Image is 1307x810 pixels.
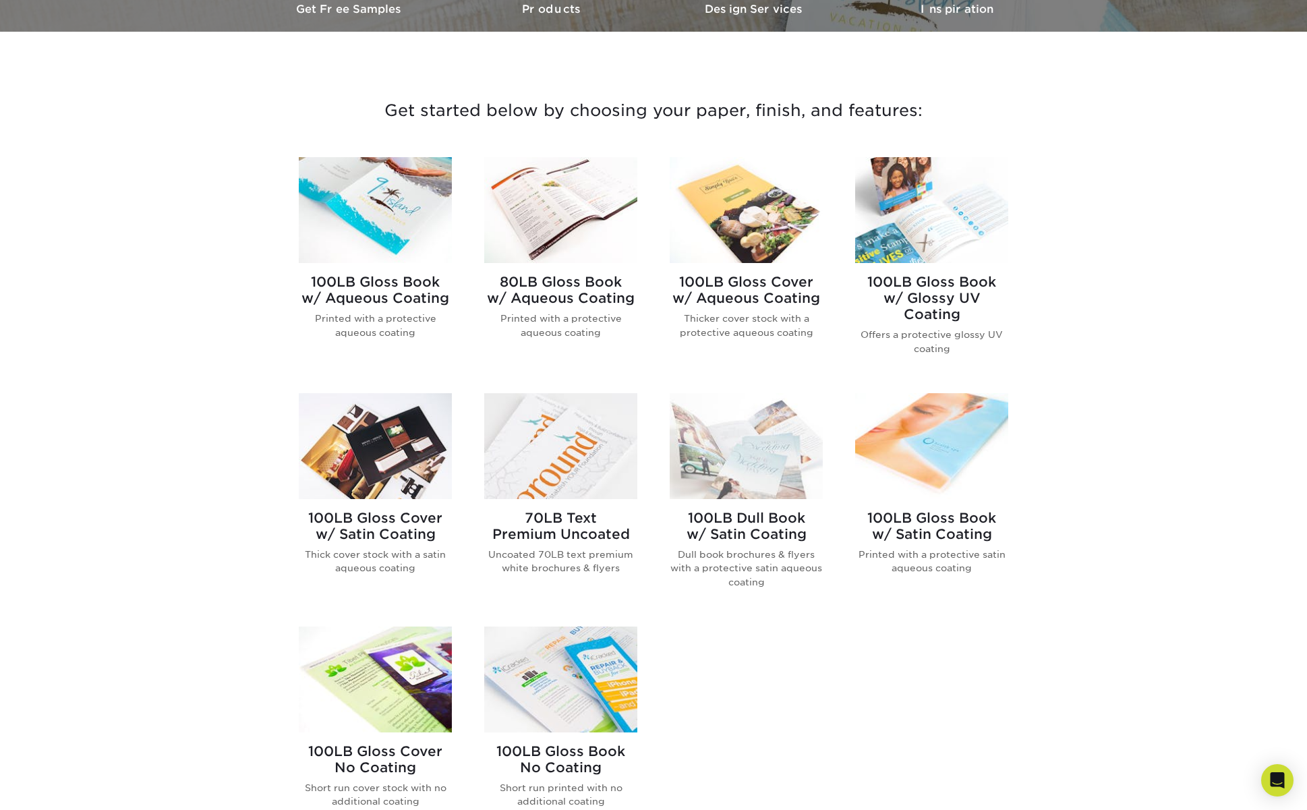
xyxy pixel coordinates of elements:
h3: Get started below by choosing your paper, finish, and features: [259,80,1048,141]
img: 100LB Gloss Book<br/>w/ Aqueous Coating Brochures & Flyers [299,157,452,263]
h2: 100LB Gloss Cover No Coating [299,743,452,776]
h3: Inspiration [856,3,1058,16]
p: Thicker cover stock with a protective aqueous coating [670,312,823,339]
p: Printed with a protective aqueous coating [299,312,452,339]
h2: 100LB Gloss Cover w/ Aqueous Coating [670,274,823,306]
a: 80LB Gloss Book<br/>w/ Aqueous Coating Brochures & Flyers 80LB Gloss Bookw/ Aqueous Coating Print... [484,157,637,377]
img: 80LB Gloss Book<br/>w/ Aqueous Coating Brochures & Flyers [484,157,637,263]
h2: 100LB Gloss Book No Coating [484,743,637,776]
img: 100LB Gloss Book<br/>No Coating Brochures & Flyers [484,627,637,732]
h3: Products [451,3,653,16]
h2: 80LB Gloss Book w/ Aqueous Coating [484,274,637,306]
img: 100LB Dull Book<br/>w/ Satin Coating Brochures & Flyers [670,393,823,499]
h2: 100LB Gloss Book w/ Glossy UV Coating [855,274,1008,322]
p: Uncoated 70LB text premium white brochures & flyers [484,548,637,575]
p: Short run cover stock with no additional coating [299,781,452,809]
a: 70LB Text<br/>Premium Uncoated Brochures & Flyers 70LB TextPremium Uncoated Uncoated 70LB text pr... [484,393,637,610]
h2: 70LB Text Premium Uncoated [484,510,637,542]
a: 100LB Gloss Cover<br/>w/ Aqueous Coating Brochures & Flyers 100LB Gloss Coverw/ Aqueous Coating T... [670,157,823,377]
h3: Get Free Samples [249,3,451,16]
h2: 100LB Gloss Book w/ Aqueous Coating [299,274,452,306]
div: Open Intercom Messenger [1261,764,1294,797]
h2: 100LB Gloss Cover w/ Satin Coating [299,510,452,542]
img: 100LB Gloss Book<br/>w/ Glossy UV Coating Brochures & Flyers [855,157,1008,263]
p: Offers a protective glossy UV coating [855,328,1008,355]
img: 100LB Gloss Book<br/>w/ Satin Coating Brochures & Flyers [855,393,1008,499]
p: Dull book brochures & flyers with a protective satin aqueous coating [670,548,823,589]
p: Printed with a protective satin aqueous coating [855,548,1008,575]
h3: Design Services [653,3,856,16]
p: Printed with a protective aqueous coating [484,312,637,339]
p: Thick cover stock with a satin aqueous coating [299,548,452,575]
img: 70LB Text<br/>Premium Uncoated Brochures & Flyers [484,393,637,499]
img: 100LB Gloss Cover<br/>w/ Satin Coating Brochures & Flyers [299,393,452,499]
a: 100LB Gloss Book<br/>w/ Aqueous Coating Brochures & Flyers 100LB Gloss Bookw/ Aqueous Coating Pri... [299,157,452,377]
h2: 100LB Dull Book w/ Satin Coating [670,510,823,542]
a: 100LB Gloss Cover<br/>w/ Satin Coating Brochures & Flyers 100LB Gloss Coverw/ Satin Coating Thick... [299,393,452,610]
img: 100LB Gloss Cover<br/>No Coating Brochures & Flyers [299,627,452,732]
h2: 100LB Gloss Book w/ Satin Coating [855,510,1008,542]
a: 100LB Gloss Book<br/>w/ Satin Coating Brochures & Flyers 100LB Gloss Bookw/ Satin Coating Printed... [855,393,1008,610]
img: 100LB Gloss Cover<br/>w/ Aqueous Coating Brochures & Flyers [670,157,823,263]
p: Short run printed with no additional coating [484,781,637,809]
a: 100LB Gloss Book<br/>w/ Glossy UV Coating Brochures & Flyers 100LB Gloss Bookw/ Glossy UV Coating... [855,157,1008,377]
a: 100LB Dull Book<br/>w/ Satin Coating Brochures & Flyers 100LB Dull Bookw/ Satin Coating Dull book... [670,393,823,610]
